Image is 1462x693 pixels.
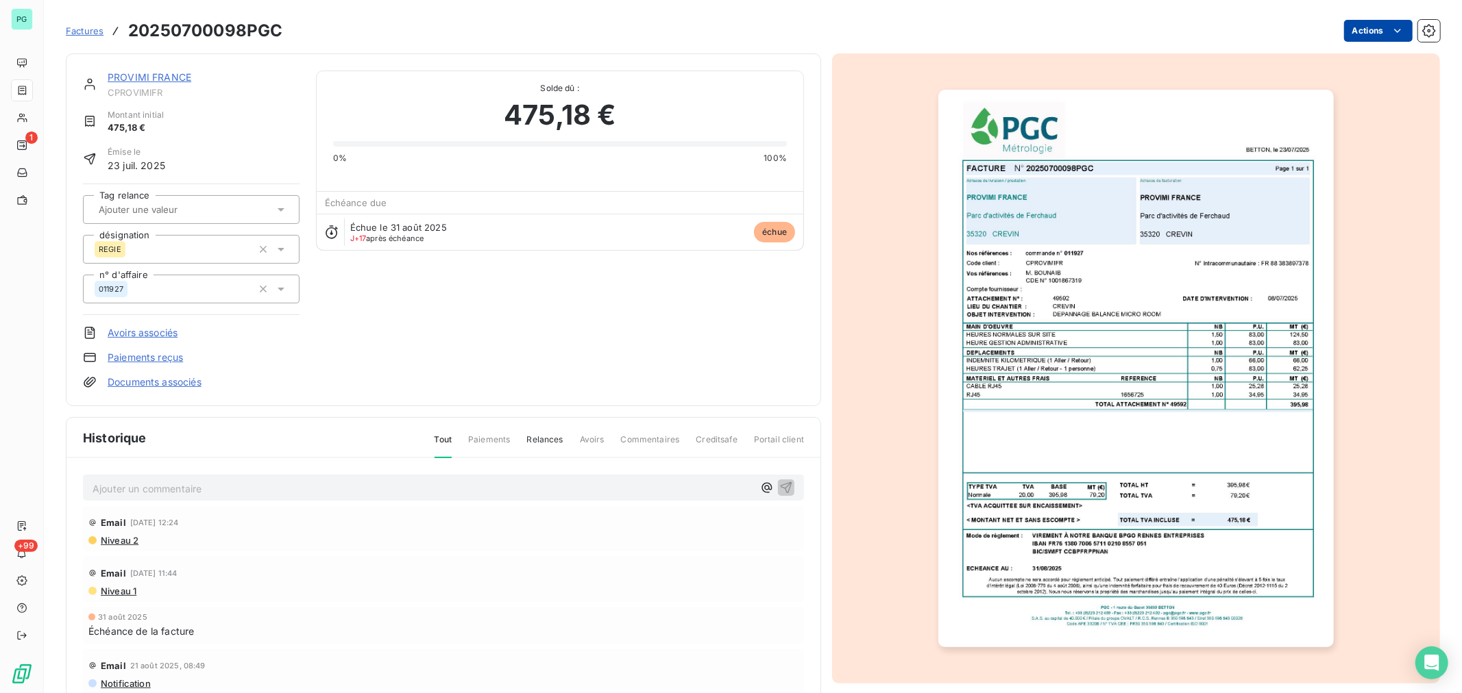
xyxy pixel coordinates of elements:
span: 1 [25,131,38,144]
input: Ajouter une valeur [97,203,235,216]
span: 100% [764,152,787,164]
button: Actions [1344,20,1413,42]
span: après échéance [350,234,424,242]
span: Email [101,517,126,528]
span: J+17 [350,234,367,243]
div: Open Intercom Messenger [1415,646,1448,679]
span: Email [101,568,126,579]
span: Émise le [108,146,165,158]
span: CPROVIMIFR [108,87,300,98]
span: +99 [14,540,38,552]
span: [DATE] 12:24 [130,518,179,527]
span: Échue le 31 août 2025 [350,222,447,233]
span: échue [754,222,795,242]
span: 475,18 € [504,94,616,136]
span: Notification [99,678,151,689]
span: [DATE] 11:44 [130,569,178,577]
span: Relances [526,433,563,457]
span: 23 juil. 2025 [108,158,165,173]
span: Commentaires [621,433,680,457]
a: Documents associés [108,375,202,389]
span: Niveau 1 [99,585,136,596]
span: Montant initial [108,109,164,121]
span: Historique [83,429,147,447]
span: 475,18 € [108,121,164,135]
span: Creditsafe [696,433,738,457]
div: PG [11,8,33,30]
span: Solde dû : [333,82,787,94]
a: Paiements reçus [108,351,183,364]
span: Paiements [468,433,510,457]
span: 21 août 2025, 08:49 [130,661,206,670]
span: 011927 [99,285,123,293]
a: Factures [66,24,103,38]
h3: 20250700098PGC [128,18,282,43]
span: Tout [435,433,452,458]
span: Factures [66,25,103,36]
span: Portail client [754,433,804,457]
span: Échéance due [325,197,387,208]
span: 31 août 2025 [98,613,147,621]
a: PROVIMI FRANCE [108,71,191,83]
span: Échéance de la facture [88,624,194,638]
a: Avoirs associés [108,326,178,340]
span: Niveau 2 [99,535,138,546]
img: invoice_thumbnail [938,90,1333,647]
span: Avoirs [580,433,605,457]
img: Logo LeanPay [11,663,33,685]
span: REGIE [99,245,121,253]
span: Email [101,660,126,671]
span: 0% [333,152,347,164]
